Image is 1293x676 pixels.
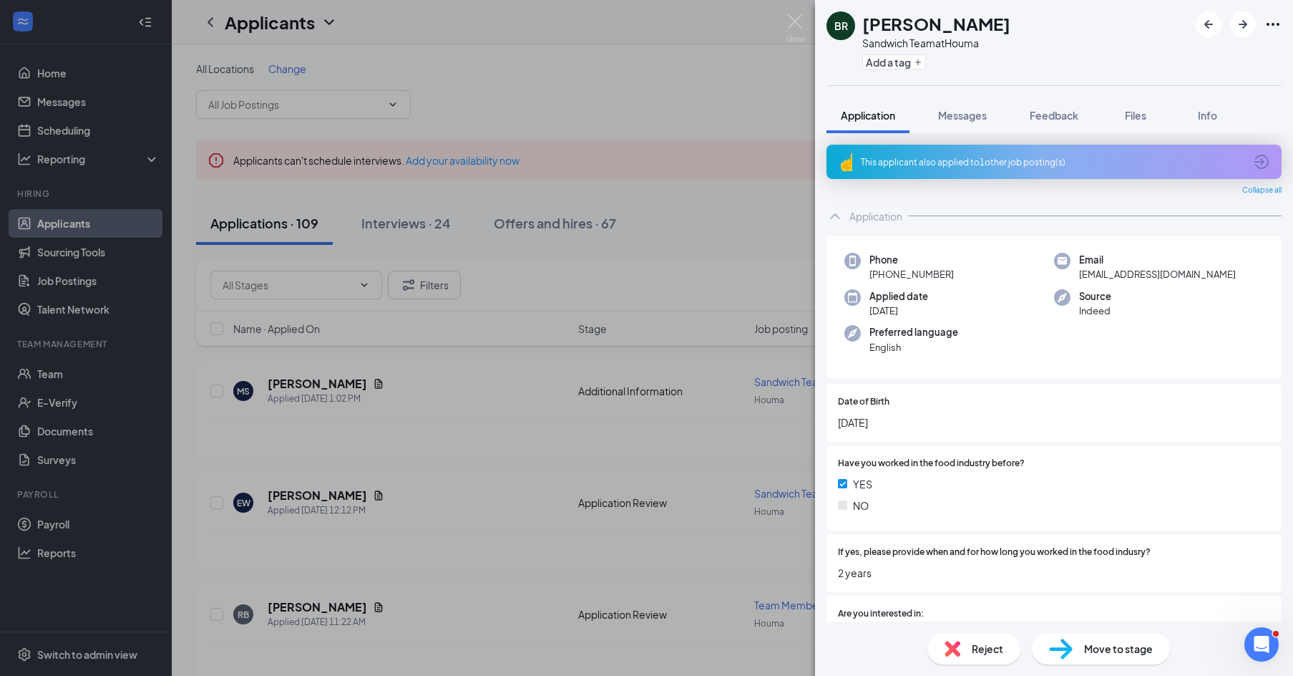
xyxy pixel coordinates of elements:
[938,109,987,122] span: Messages
[862,11,1010,36] h1: [PERSON_NAME]
[834,19,848,33] div: BR
[869,267,954,281] span: [PHONE_NUMBER]
[849,209,902,223] div: Application
[1079,304,1111,318] span: Indeed
[1084,641,1153,657] span: Move to stage
[1079,253,1236,267] span: Email
[853,498,869,513] span: NO
[838,395,889,409] span: Date of Birth
[838,457,1025,470] span: Have you worked in the food industry before?
[1253,153,1270,170] svg: ArrowCircle
[972,641,1003,657] span: Reject
[838,546,1151,559] span: If yes, please provide when and for how long you worked in the food indusry?
[869,289,928,304] span: Applied date
[1030,109,1078,122] span: Feedback
[826,208,844,225] svg: ChevronUp
[1264,16,1282,33] svg: Ellipses
[838,565,1270,581] span: 2 years
[869,325,958,339] span: Preferred language
[1079,267,1236,281] span: [EMAIL_ADDRESS][DOMAIN_NAME]
[841,109,895,122] span: Application
[869,340,958,354] span: English
[838,415,1270,430] span: [DATE]
[1244,627,1279,662] iframe: Intercom live chat
[1242,185,1282,196] span: Collapse all
[1230,11,1256,37] button: ArrowRight
[1125,109,1146,122] span: Files
[1234,16,1251,33] svg: ArrowRight
[1196,11,1221,37] button: ArrowLeftNew
[1198,109,1217,122] span: Info
[869,304,928,318] span: [DATE]
[914,58,922,67] svg: Plus
[1079,289,1111,304] span: Source
[869,253,954,267] span: Phone
[861,156,1244,168] div: This applicant also applied to 1 other job posting(s)
[838,607,924,621] span: Are you interested in:
[862,54,926,69] button: PlusAdd a tag
[1200,16,1217,33] svg: ArrowLeftNew
[853,476,872,492] span: YES
[862,36,1010,50] div: Sandwich Team at Houma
